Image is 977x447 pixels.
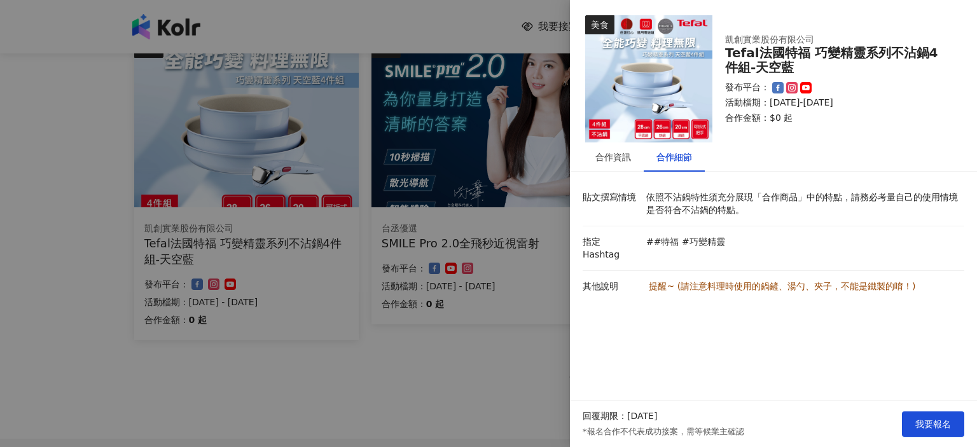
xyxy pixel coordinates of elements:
div: Tefal法國特福 巧變精靈系列不沾鍋4件組-天空藍 [725,46,949,75]
span: ~ (請 [667,281,689,291]
div: 凱創實業股份有限公司 [725,34,949,46]
div: 合作資訊 [595,150,631,164]
p: 其他說明 [583,280,640,293]
p: ##特福 #巧變精靈 [646,236,725,249]
span: 注意料理時使用的鍋鏟、湯勺、夾子，不能是鐵製的唷！) [689,281,915,291]
p: 回覆期限：[DATE] [583,410,657,423]
p: 合作金額： $0 起 [725,112,949,125]
img: Tefal法國特福 巧變精靈系列不沾鍋4件組 開團 [585,15,712,142]
span: 提醒 [649,281,667,291]
div: 美食 [585,15,614,34]
p: 活動檔期：[DATE]-[DATE] [725,97,949,109]
div: 合作細節 [656,150,692,164]
button: 我要報名 [902,411,964,437]
p: 指定 Hashtag [583,236,640,261]
p: 依照不沾鍋特性須充分展現「合作商品」中的特點，請務必考量自己的使用情境是否符合不沾鍋的特點。 [646,191,958,216]
p: 貼文撰寫情境 [583,191,640,204]
p: 發布平台： [725,81,770,94]
p: *報名合作不代表成功接案，需等候業主確認 [583,426,744,437]
span: 我要報名 [915,419,951,429]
